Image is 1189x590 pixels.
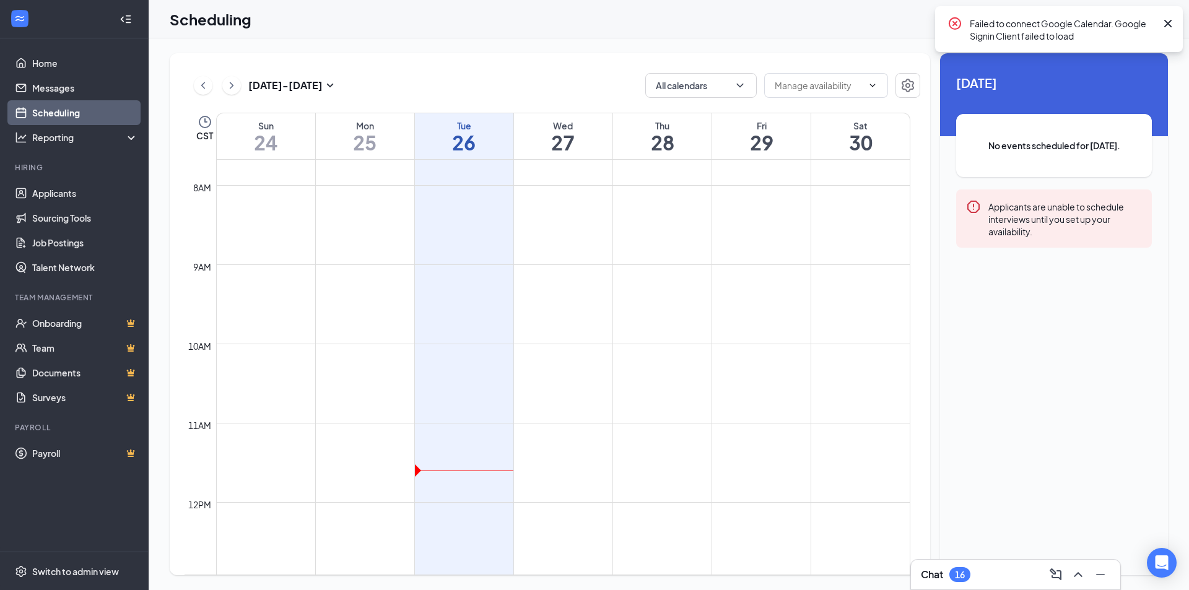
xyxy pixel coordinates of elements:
div: Failed to connect Google Calendar. Google Signin Client failed to load [970,16,1156,42]
button: Settings [895,73,920,98]
div: Sun [217,119,315,132]
svg: Analysis [15,131,27,144]
a: Talent Network [32,255,138,280]
svg: WorkstreamLogo [14,12,26,25]
a: August 29, 2025 [712,113,811,159]
div: Tue [415,119,513,132]
div: Open Intercom Messenger [1147,548,1177,578]
svg: ComposeMessage [1048,567,1063,582]
a: August 24, 2025 [217,113,315,159]
a: Messages [32,76,138,100]
div: 12pm [186,498,214,511]
div: 10am [186,339,214,353]
svg: Collapse [120,13,132,25]
div: Switch to admin view [32,565,119,578]
svg: Minimize [1093,567,1108,582]
button: All calendarsChevronDown [645,73,757,98]
h1: 27 [514,132,612,153]
button: ChevronLeft [194,76,212,95]
svg: ChevronRight [225,78,238,93]
h1: 24 [217,132,315,153]
a: August 25, 2025 [316,113,414,159]
svg: Settings [15,565,27,578]
svg: CrossCircle [947,16,962,31]
a: SurveysCrown [32,385,138,410]
svg: ChevronLeft [197,78,209,93]
div: 16 [955,570,965,580]
a: Job Postings [32,230,138,255]
a: Home [32,51,138,76]
svg: ChevronDown [734,79,746,92]
button: Minimize [1091,565,1110,584]
h1: 29 [712,132,811,153]
input: Manage availability [775,79,863,92]
h1: 28 [613,132,712,153]
div: Thu [613,119,712,132]
a: August 26, 2025 [415,113,513,159]
button: ChevronUp [1068,565,1088,584]
a: August 30, 2025 [811,113,910,159]
svg: ChevronUp [1071,567,1086,582]
a: OnboardingCrown [32,311,138,336]
div: Payroll [15,422,136,433]
svg: SmallChevronDown [323,78,338,93]
h1: Scheduling [170,9,251,30]
div: Applicants are unable to schedule interviews until you set up your availability. [988,199,1142,238]
a: Applicants [32,181,138,206]
div: Hiring [15,162,136,173]
div: 9am [191,260,214,274]
div: Fri [712,119,811,132]
span: No events scheduled for [DATE]. [981,139,1127,152]
svg: Settings [900,78,915,93]
div: Reporting [32,131,139,144]
svg: Cross [1161,16,1175,31]
div: Team Management [15,292,136,303]
svg: Error [966,199,981,214]
svg: Clock [198,115,212,129]
div: Mon [316,119,414,132]
span: CST [196,129,213,142]
h1: 30 [811,132,910,153]
a: TeamCrown [32,336,138,360]
span: [DATE] [956,73,1152,92]
div: 8am [191,181,214,194]
h1: 25 [316,132,414,153]
a: DocumentsCrown [32,360,138,385]
h1: 26 [415,132,513,153]
h3: [DATE] - [DATE] [248,79,323,92]
div: Sat [811,119,910,132]
div: Wed [514,119,612,132]
a: August 28, 2025 [613,113,712,159]
a: Sourcing Tools [32,206,138,230]
a: August 27, 2025 [514,113,612,159]
button: ComposeMessage [1046,565,1066,584]
a: PayrollCrown [32,441,138,466]
svg: ChevronDown [868,80,878,90]
h3: Chat [921,568,943,581]
a: Scheduling [32,100,138,125]
button: ChevronRight [222,76,241,95]
div: 11am [186,419,214,432]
